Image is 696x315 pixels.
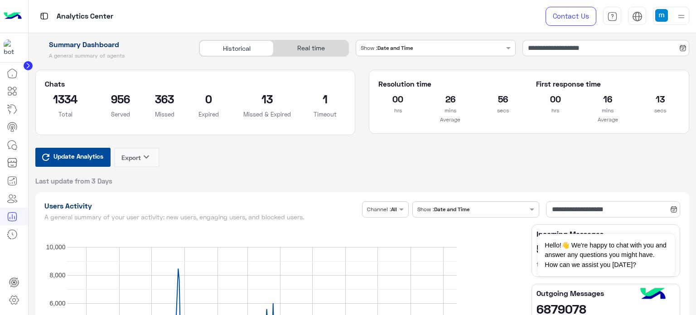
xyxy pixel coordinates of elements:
[637,279,669,310] img: hulul-logo.png
[377,44,413,51] b: Date and Time
[4,39,20,56] img: 1403182699927242
[632,11,643,22] img: tab
[114,148,159,167] button: Exportkeyboard_arrow_down
[378,79,522,88] h5: Resolution time
[39,10,50,22] img: tab
[391,206,397,213] b: All
[483,106,522,115] p: secs
[199,40,274,56] div: Historical
[655,9,668,22] img: userImage
[588,106,627,115] p: mins
[155,110,174,119] p: Missed
[588,92,627,106] h2: 16
[676,11,687,22] img: profile
[243,110,291,119] p: Missed & Expired
[434,206,469,213] b: Date and Time
[483,92,522,106] h2: 56
[35,52,189,59] h5: A general summary of agents
[603,7,621,26] a: tab
[44,201,359,210] h1: Users Activity
[100,92,141,106] h2: 956
[431,92,470,106] h2: 26
[155,92,174,106] h2: 363
[536,260,675,269] h6: from [DATE] To [DATE]
[274,40,348,56] div: Real time
[57,10,113,23] p: Analytics Center
[536,229,675,238] h5: Incoming Messages
[141,151,152,162] i: keyboard_arrow_down
[536,106,575,115] p: hrs
[641,106,680,115] p: secs
[641,92,680,106] h2: 13
[35,40,189,49] h1: Summary Dashboard
[188,92,230,106] h2: 0
[536,289,675,298] h5: Outgoing Messages
[51,150,106,162] span: Update Analytics
[243,92,291,106] h2: 13
[536,115,680,124] p: Average
[378,92,417,106] h2: 00
[35,176,112,185] span: Last update from 3 Days
[35,148,111,167] button: Update Analytics
[378,106,417,115] p: hrs
[536,92,575,106] h2: 00
[45,92,87,106] h2: 1334
[4,7,22,26] img: Logo
[100,110,141,119] p: Served
[49,271,65,279] text: 8,000
[49,300,65,307] text: 6,000
[378,115,522,124] p: Average
[46,243,65,251] text: 10,000
[536,242,675,256] h2: 5806579
[45,110,87,119] p: Total
[188,110,230,119] p: Expired
[44,213,359,221] h5: A general summary of your user activity: new users, engaging users, and blocked users.
[304,92,346,106] h2: 1
[607,11,618,22] img: tab
[304,110,346,119] p: Timeout
[431,106,470,115] p: mins
[45,79,346,88] h5: Chats
[536,79,680,88] h5: First response time
[538,234,674,276] span: Hello!👋 We're happy to chat with you and answer any questions you might have. How can we assist y...
[546,7,596,26] a: Contact Us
